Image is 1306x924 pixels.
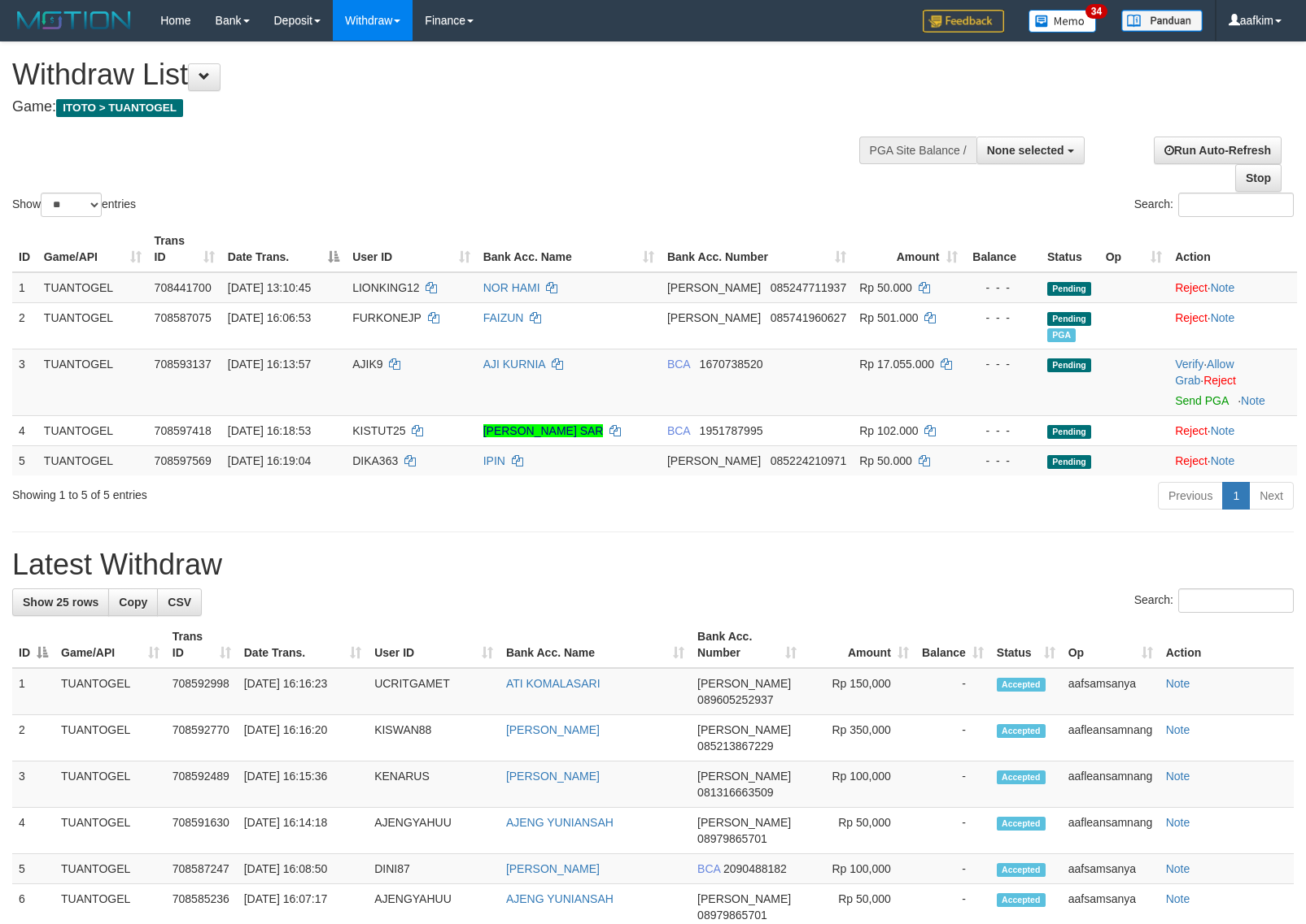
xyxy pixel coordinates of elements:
div: - - - [971,310,1034,326]
span: [PERSON_NAME] [667,454,761,467]
td: · · [1168,349,1297,415]
span: [DATE] 16:19:04 [228,454,311,467]
h1: Withdraw List [12,59,854,91]
th: Op: activate to sort column ascending [1099,226,1168,272]
span: [PERSON_NAME] [697,770,791,783]
span: [DATE] 16:18:53 [228,424,311,437]
td: DINI87 [368,854,500,884]
a: FAIZUN [483,311,524,324]
td: TUANTOGEL [55,761,166,808]
th: Bank Acc. Number: activate to sort column ascending [661,226,853,272]
th: Action [1168,226,1297,272]
a: IPIN [483,454,505,467]
a: [PERSON_NAME] [506,862,600,875]
select: Showentries [41,193,102,217]
img: Button%20Memo.svg [1029,10,1097,33]
a: NOR HAMI [483,281,540,294]
a: ATI KOMALASARI [506,677,601,690]
span: Copy [119,596,147,609]
td: 3 [12,349,37,415]
td: aafsamsanya [1062,854,1160,884]
a: Note [1166,892,1190,905]
span: BCA [667,358,690,371]
th: Op: activate to sort column ascending [1062,622,1160,668]
td: - [915,761,990,808]
input: Search: [1178,193,1294,217]
span: KISTUT25 [352,424,405,437]
h1: Latest Withdraw [12,549,1294,581]
span: Rp 501.000 [859,311,918,324]
span: [PERSON_NAME] [697,892,791,905]
span: Pending [1047,312,1091,326]
th: Date Trans.: activate to sort column ascending [238,622,368,668]
span: · [1175,358,1234,387]
span: Marked by aafzefaya [1047,328,1076,342]
span: Show 25 rows [23,596,98,609]
span: Accepted [997,724,1046,738]
td: TUANTOGEL [37,302,148,349]
span: Rp 102.000 [859,424,918,437]
td: TUANTOGEL [37,415,148,445]
label: Search: [1134,588,1294,613]
td: [DATE] 16:16:23 [238,668,368,715]
th: Action [1160,622,1294,668]
div: - - - [971,453,1034,469]
a: Note [1211,454,1235,467]
td: Rp 350,000 [803,715,915,761]
a: Stop [1235,164,1282,192]
td: Rp 100,000 [803,761,915,808]
span: DIKA363 [352,454,398,467]
a: Note [1166,677,1190,690]
td: · [1168,302,1297,349]
span: ITOTO > TUANTOGEL [56,99,183,117]
th: Trans ID: activate to sort column ascending [166,622,238,668]
td: aafleansamnang [1062,761,1160,808]
td: 708592770 [166,715,238,761]
span: Copy 085224210971 to clipboard [771,454,846,467]
span: Accepted [997,770,1046,784]
span: Copy 081316663509 to clipboard [697,786,773,799]
th: Game/API: activate to sort column ascending [55,622,166,668]
button: None selected [976,137,1085,164]
th: Balance [964,226,1041,272]
span: Copy 085741960627 to clipboard [771,311,846,324]
td: TUANTOGEL [55,808,166,854]
a: Next [1249,482,1294,510]
span: Rp 17.055.000 [859,358,934,371]
span: [PERSON_NAME] [697,677,791,690]
a: Send PGA [1175,394,1228,407]
a: Reject [1175,424,1208,437]
span: Accepted [997,893,1046,907]
td: [DATE] 16:16:20 [238,715,368,761]
a: AJENG YUNIANSAH [506,892,614,905]
th: Bank Acc. Name: activate to sort column ascending [500,622,691,668]
td: TUANTOGEL [55,668,166,715]
td: 4 [12,415,37,445]
td: UCRITGAMET [368,668,500,715]
h4: Game: [12,99,854,115]
a: Note [1211,311,1235,324]
td: 708591630 [166,808,238,854]
th: ID [12,226,37,272]
th: User ID: activate to sort column ascending [346,226,476,272]
td: Rp 150,000 [803,668,915,715]
span: Accepted [997,678,1046,692]
a: AJENG YUNIANSAH [506,816,614,829]
span: 708441700 [155,281,212,294]
th: Status [1041,226,1099,272]
span: [PERSON_NAME] [667,311,761,324]
span: [DATE] 16:06:53 [228,311,311,324]
a: CSV [157,588,202,616]
a: Note [1211,281,1235,294]
th: Status: activate to sort column ascending [990,622,1062,668]
span: Copy 085213867229 to clipboard [697,740,773,753]
a: Reject [1175,311,1208,324]
td: - [915,854,990,884]
td: TUANTOGEL [55,854,166,884]
span: Pending [1047,455,1091,469]
a: Reject [1175,281,1208,294]
th: Trans ID: activate to sort column ascending [148,226,221,272]
a: Previous [1158,482,1223,510]
td: 708592998 [166,668,238,715]
td: TUANTOGEL [55,715,166,761]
